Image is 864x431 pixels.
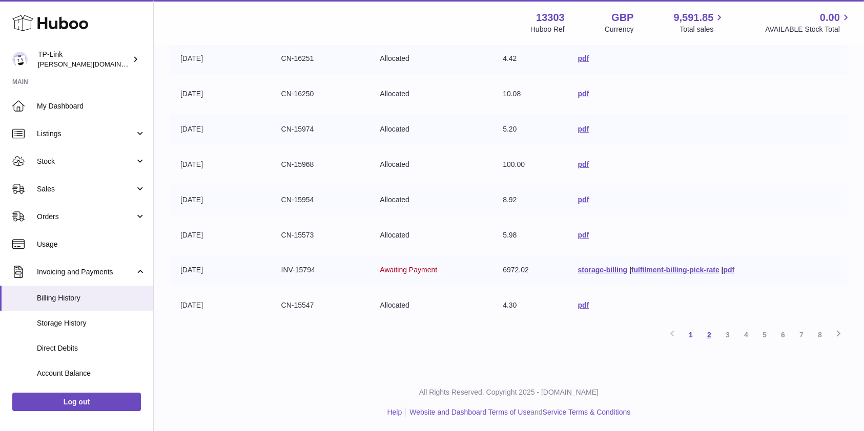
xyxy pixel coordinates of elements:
td: 4.30 [492,290,567,320]
a: pdf [578,231,589,239]
div: Currency [605,25,634,34]
a: pdf [724,266,735,274]
td: 8.92 [492,185,567,215]
span: Invoicing and Payments [37,267,135,277]
span: Sales [37,184,135,194]
span: AVAILABLE Stock Total [765,25,852,34]
a: pdf [578,125,589,133]
span: Direct Debits [37,343,146,353]
strong: 13303 [536,11,565,25]
td: 100.00 [492,149,567,180]
span: Listings [37,129,135,139]
li: and [406,407,630,417]
td: [DATE] [170,149,271,180]
a: pdf [578,54,589,62]
td: CN-15954 [271,185,370,215]
span: Total sales [680,25,725,34]
a: pdf [578,160,589,168]
a: pdf [578,301,589,309]
td: CN-15573 [271,220,370,250]
span: Allocated [380,54,409,62]
span: Allocated [380,160,409,168]
td: 6972.02 [492,255,567,285]
span: Allocated [380,301,409,309]
span: Stock [37,157,135,166]
a: 3 [718,326,737,344]
span: 0.00 [820,11,840,25]
a: Website and Dashboard Terms of Use [409,408,530,416]
td: CN-15547 [271,290,370,320]
p: All Rights Reserved. Copyright 2025 - [DOMAIN_NAME] [162,387,856,397]
a: Help [387,408,402,416]
td: [DATE] [170,290,271,320]
a: 2 [700,326,718,344]
strong: GBP [611,11,633,25]
span: | [629,266,631,274]
div: Huboo Ref [530,25,565,34]
span: Allocated [380,196,409,204]
td: 5.98 [492,220,567,250]
a: 5 [755,326,774,344]
span: Allocated [380,125,409,133]
span: Allocated [380,231,409,239]
td: CN-16250 [271,79,370,109]
span: [PERSON_NAME][DOMAIN_NAME][EMAIL_ADDRESS][DOMAIN_NAME] [38,60,259,68]
span: | [722,266,724,274]
span: My Dashboard [37,101,146,111]
span: Billing History [37,293,146,303]
a: fulfilment-billing-pick-rate [631,266,719,274]
span: Account Balance [37,369,146,378]
span: Orders [37,212,135,222]
td: [DATE] [170,44,271,74]
a: 1 [682,326,700,344]
td: [DATE] [170,255,271,285]
a: 9,591.85 Total sales [674,11,726,34]
td: CN-15968 [271,149,370,180]
span: 9,591.85 [674,11,714,25]
div: TP-Link [38,50,130,69]
span: Storage History [37,318,146,328]
a: 8 [811,326,829,344]
span: Awaiting Payment [380,266,437,274]
span: Usage [37,240,146,249]
td: [DATE] [170,220,271,250]
a: Log out [12,393,141,411]
a: storage-billing [578,266,627,274]
td: CN-16251 [271,44,370,74]
a: pdf [578,196,589,204]
td: [DATE] [170,185,271,215]
td: [DATE] [170,114,271,144]
img: susie.li@tp-link.com [12,52,28,67]
td: CN-15974 [271,114,370,144]
td: [DATE] [170,79,271,109]
td: 4.42 [492,44,567,74]
span: Allocated [380,90,409,98]
td: 5.20 [492,114,567,144]
a: 4 [737,326,755,344]
a: pdf [578,90,589,98]
td: 10.08 [492,79,567,109]
a: 0.00 AVAILABLE Stock Total [765,11,852,34]
a: 7 [792,326,811,344]
a: 6 [774,326,792,344]
td: INV-15794 [271,255,370,285]
a: Service Terms & Conditions [543,408,631,416]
